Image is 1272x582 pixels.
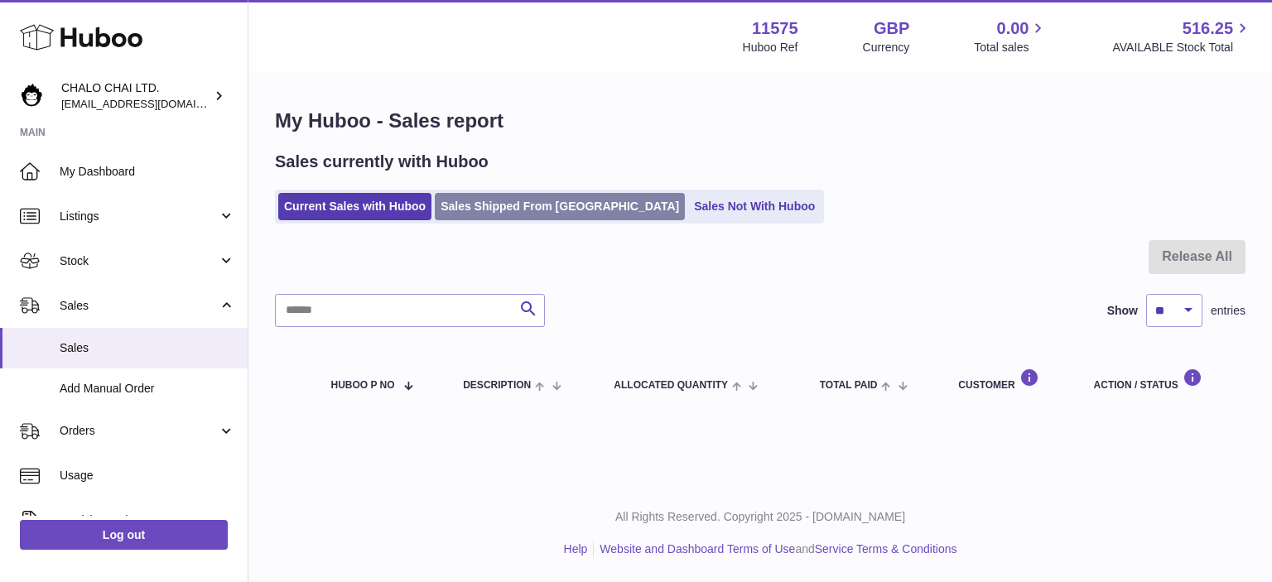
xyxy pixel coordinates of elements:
[60,164,235,180] span: My Dashboard
[863,40,910,55] div: Currency
[594,541,956,557] li: and
[974,40,1048,55] span: Total sales
[60,381,235,397] span: Add Manual Order
[463,380,531,391] span: Description
[60,340,235,356] span: Sales
[60,512,218,528] span: Invoicing and Payments
[275,151,489,173] h2: Sales currently with Huboo
[1107,303,1138,319] label: Show
[60,468,235,483] span: Usage
[278,193,431,220] a: Current Sales with Huboo
[331,380,395,391] span: Huboo P no
[60,423,218,439] span: Orders
[820,380,878,391] span: Total paid
[435,193,685,220] a: Sales Shipped From [GEOGRAPHIC_DATA]
[20,520,228,550] a: Log out
[600,542,795,556] a: Website and Dashboard Terms of Use
[997,17,1029,40] span: 0.00
[752,17,798,40] strong: 11575
[1112,40,1252,55] span: AVAILABLE Stock Total
[564,542,588,556] a: Help
[60,209,218,224] span: Listings
[1183,17,1233,40] span: 516.25
[61,97,243,110] span: [EMAIL_ADDRESS][DOMAIN_NAME]
[1211,303,1245,319] span: entries
[688,193,821,220] a: Sales Not With Huboo
[614,380,728,391] span: ALLOCATED Quantity
[275,108,1245,134] h1: My Huboo - Sales report
[61,80,210,112] div: CHALO CHAI LTD.
[974,17,1048,55] a: 0.00 Total sales
[874,17,909,40] strong: GBP
[958,368,1060,391] div: Customer
[60,298,218,314] span: Sales
[20,84,45,108] img: Chalo@chalocompany.com
[815,542,957,556] a: Service Terms & Conditions
[262,509,1259,525] p: All Rights Reserved. Copyright 2025 - [DOMAIN_NAME]
[743,40,798,55] div: Huboo Ref
[60,253,218,269] span: Stock
[1094,368,1229,391] div: Action / Status
[1112,17,1252,55] a: 516.25 AVAILABLE Stock Total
